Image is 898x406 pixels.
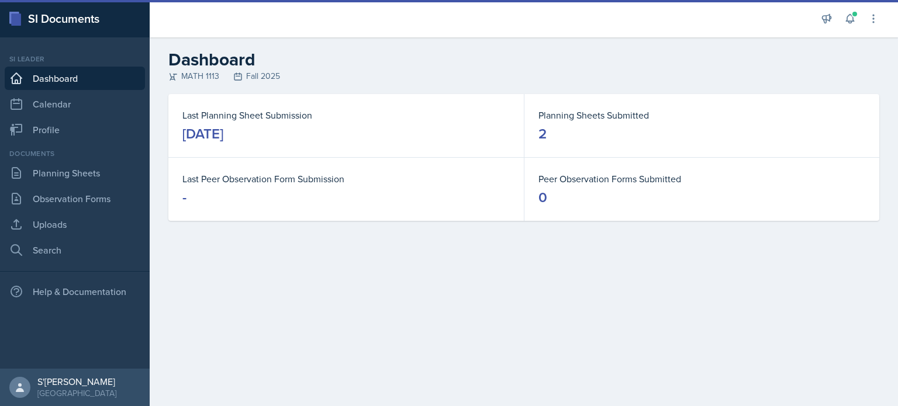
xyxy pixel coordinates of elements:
[182,108,510,122] dt: Last Planning Sheet Submission
[538,188,547,207] div: 0
[5,280,145,303] div: Help & Documentation
[5,92,145,116] a: Calendar
[5,238,145,262] a: Search
[538,172,865,186] dt: Peer Observation Forms Submitted
[168,49,879,70] h2: Dashboard
[538,124,547,143] div: 2
[5,187,145,210] a: Observation Forms
[168,70,879,82] div: MATH 1113 Fall 2025
[37,387,116,399] div: [GEOGRAPHIC_DATA]
[538,108,865,122] dt: Planning Sheets Submitted
[5,54,145,64] div: Si leader
[182,172,510,186] dt: Last Peer Observation Form Submission
[5,148,145,159] div: Documents
[182,188,186,207] div: -
[5,213,145,236] a: Uploads
[5,67,145,90] a: Dashboard
[37,376,116,387] div: S'[PERSON_NAME]
[5,161,145,185] a: Planning Sheets
[182,124,223,143] div: [DATE]
[5,118,145,141] a: Profile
